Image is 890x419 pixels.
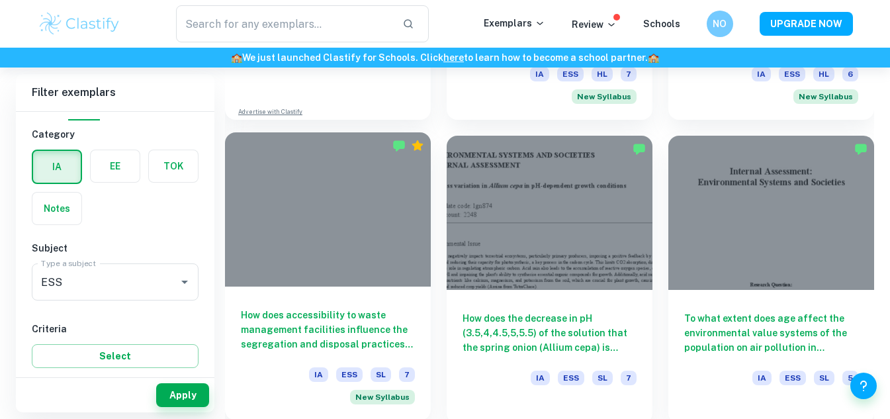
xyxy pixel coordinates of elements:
[572,17,617,32] p: Review
[392,139,406,152] img: Marked
[350,390,415,404] span: New Syllabus
[32,193,81,224] button: Notes
[530,67,549,81] span: IA
[16,74,214,111] h6: Filter exemplars
[149,150,198,182] button: TOK
[648,52,659,63] span: 🏫
[592,371,613,385] span: SL
[309,367,328,382] span: IA
[484,16,545,30] p: Exemplars
[558,371,584,385] span: ESS
[33,151,81,183] button: IA
[779,371,806,385] span: ESS
[531,371,550,385] span: IA
[842,67,858,81] span: 6
[399,367,415,382] span: 7
[371,367,391,382] span: SL
[813,67,834,81] span: HL
[176,5,392,42] input: Search for any exemplars...
[572,89,637,104] span: New Syllabus
[854,142,868,156] img: Marked
[411,139,424,152] div: Premium
[463,311,637,355] h6: How does the decrease in pH (3.5,4,4.5,5,5.5) of the solution that the spring onion (Allium cepa)...
[633,142,646,156] img: Marked
[32,127,199,142] h6: Category
[684,311,858,355] h6: To what extent does age affect the environmental value systems of the population on air pollution...
[336,367,363,382] span: ESS
[793,89,858,104] div: Starting from the May 2026 session, the ESS IA requirements have changed. We created this exempla...
[621,371,637,385] span: 7
[41,257,96,269] label: Type a subject
[32,241,199,256] h6: Subject
[238,107,302,116] a: Advertise with Clastify
[231,52,242,63] span: 🏫
[175,273,194,291] button: Open
[707,11,733,37] button: NO
[712,17,727,31] h6: NO
[557,67,584,81] span: ESS
[91,150,140,182] button: EE
[350,390,415,404] div: Starting from the May 2026 session, the ESS IA requirements have changed. We created this exempla...
[752,67,771,81] span: IA
[3,50,887,65] h6: We just launched Clastify for Schools. Click to learn how to become a school partner.
[156,383,209,407] button: Apply
[752,371,772,385] span: IA
[643,19,680,29] a: Schools
[850,373,877,399] button: Help and Feedback
[621,67,637,81] span: 7
[814,371,834,385] span: SL
[32,344,199,368] button: Select
[241,308,415,351] h6: How does accessibility to waste management facilities influence the segregation and disposal prac...
[443,52,464,63] a: here
[760,12,853,36] button: UPGRADE NOW
[32,322,199,336] h6: Criteria
[793,89,858,104] span: New Syllabus
[592,67,613,81] span: HL
[779,67,805,81] span: ESS
[38,11,122,37] img: Clastify logo
[572,89,637,104] div: Starting from the May 2026 session, the ESS IA requirements have changed. We created this exempla...
[842,371,858,385] span: 5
